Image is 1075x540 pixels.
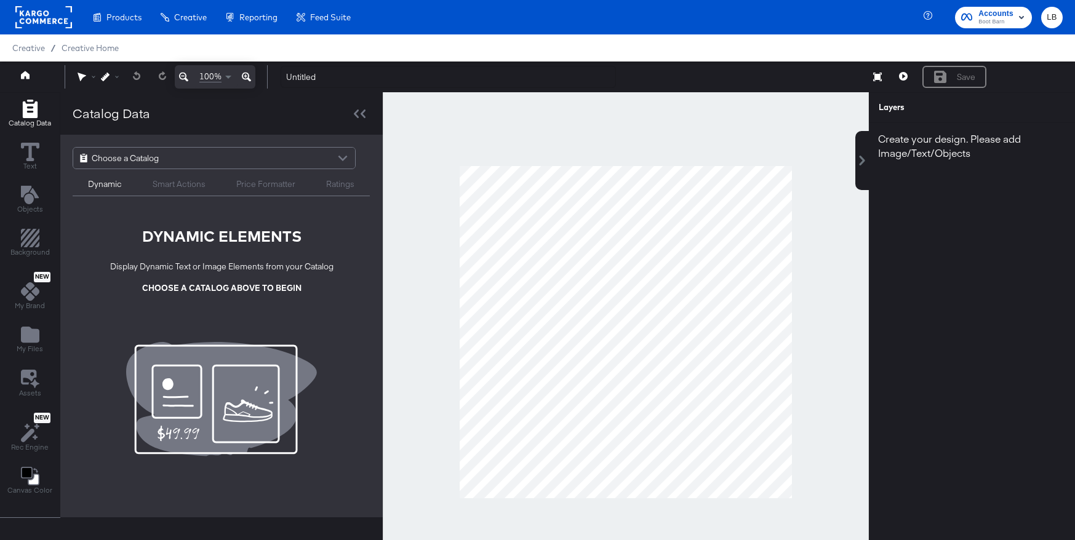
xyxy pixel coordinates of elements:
[1,97,58,132] button: Add Rectangle
[10,183,50,218] button: Add Text
[19,388,41,398] span: Assets
[106,12,142,22] span: Products
[3,226,57,261] button: Add Rectangle
[199,71,222,82] span: 100%
[10,247,50,257] span: Background
[174,12,207,22] span: Creative
[45,43,62,53] span: /
[92,148,159,169] span: Choose a Catalog
[17,204,43,214] span: Objects
[1041,7,1063,28] button: LB
[34,414,50,422] span: New
[34,273,50,281] span: New
[310,12,351,22] span: Feed Suite
[62,43,119,53] a: Creative Home
[9,323,50,358] button: Add Files
[11,442,49,452] span: Rec Engine
[955,7,1032,28] button: AccountsBoot Barn
[4,410,56,456] button: NewRec Engine
[7,269,52,315] button: NewMy Brand
[12,366,49,402] button: Assets
[73,105,150,122] div: Catalog Data
[326,178,354,190] div: Ratings
[88,178,122,190] div: Dynamic
[12,43,45,53] span: Creative
[869,123,1075,169] div: Create your design. Please add Image/Text/Objects
[23,161,37,171] span: Text
[239,12,278,22] span: Reporting
[1046,10,1058,25] span: LB
[110,261,334,272] div: Display Dynamic Text or Image Elements from your Catalog
[153,178,206,190] div: Smart Actions
[879,101,1004,113] div: Layers
[978,7,1013,20] span: Accounts
[15,301,45,311] span: My Brand
[14,140,47,175] button: Text
[142,282,302,294] div: CHOOSE A CATALOG ABOVE TO BEGIN
[978,17,1013,27] span: Boot Barn
[236,178,295,190] div: Price Formatter
[17,344,43,354] span: My Files
[9,118,51,128] span: Catalog Data
[7,485,52,495] span: Canvas Color
[142,226,302,247] div: DYNAMIC ELEMENTS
